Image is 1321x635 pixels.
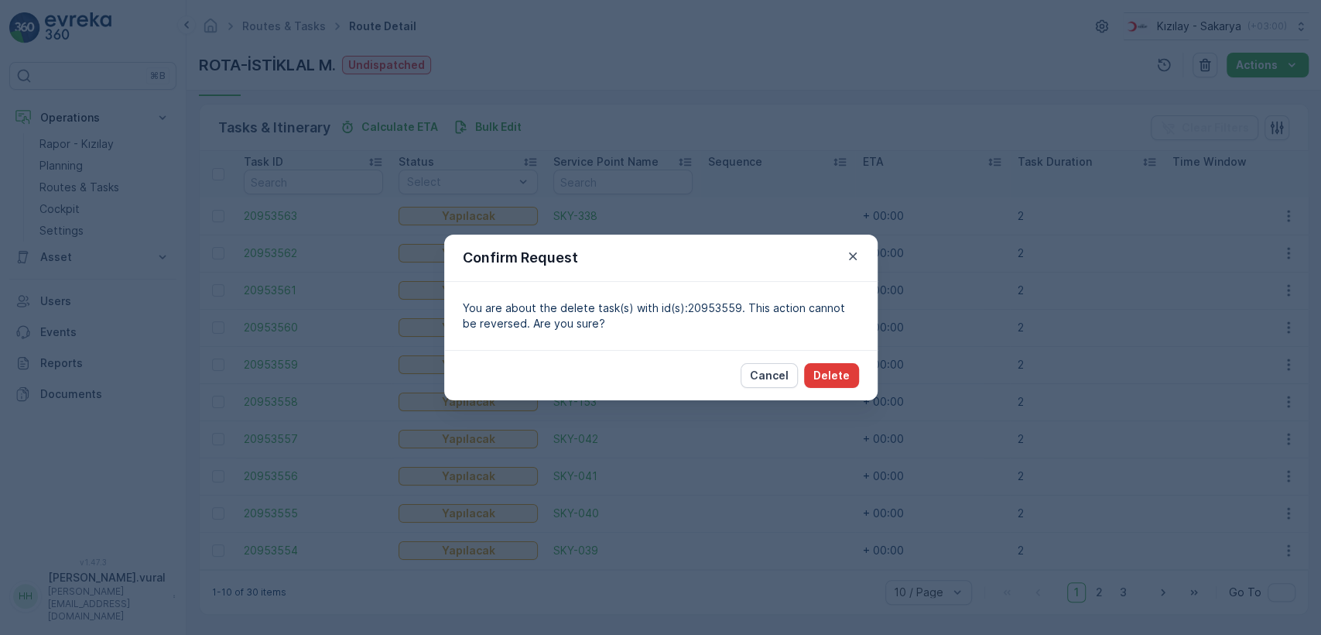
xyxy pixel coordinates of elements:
[463,300,859,331] p: You are about the delete task(s) with id(s):20953559. This action cannot be reversed. Are you sure?
[463,247,578,269] p: Confirm Request
[741,363,798,388] button: Cancel
[804,363,859,388] button: Delete
[750,368,789,383] p: Cancel
[813,368,850,383] p: Delete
